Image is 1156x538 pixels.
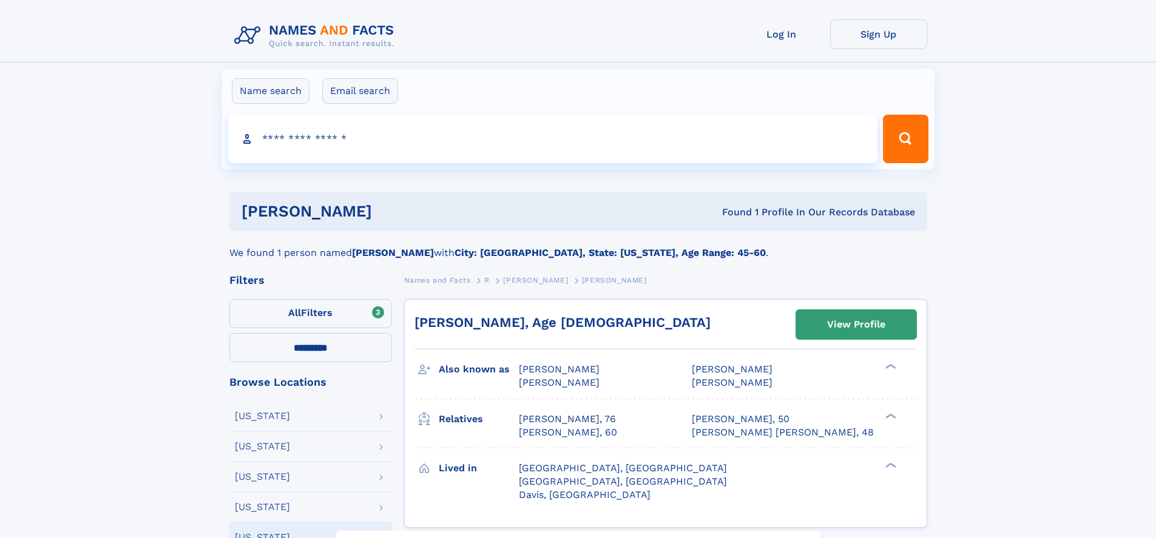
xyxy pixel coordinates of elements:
div: ❯ [882,363,897,371]
span: [PERSON_NAME] [503,276,568,284]
div: Filters [229,275,392,286]
h3: Lived in [439,458,519,479]
span: [PERSON_NAME] [519,377,600,388]
label: Filters [229,299,392,328]
div: [US_STATE] [235,502,290,512]
span: R [484,276,490,284]
span: [PERSON_NAME] [519,363,600,375]
div: [US_STATE] [235,411,290,421]
label: Email search [322,78,398,104]
h1: [PERSON_NAME] [242,204,547,219]
span: [PERSON_NAME] [582,276,647,284]
div: View Profile [827,311,885,338]
div: [US_STATE] [235,472,290,482]
label: Name search [232,78,309,104]
h3: Also known as [439,359,519,380]
a: [PERSON_NAME], Age [DEMOGRAPHIC_DATA] [414,315,711,330]
span: [PERSON_NAME] [692,377,772,388]
a: [PERSON_NAME], 50 [692,412,789,426]
b: [PERSON_NAME] [352,247,434,258]
b: City: [GEOGRAPHIC_DATA], State: [US_STATE], Age Range: 45-60 [455,247,766,258]
div: Browse Locations [229,377,392,388]
a: [PERSON_NAME] [PERSON_NAME], 48 [692,426,874,439]
div: ❯ [882,412,897,420]
span: Davis, [GEOGRAPHIC_DATA] [519,489,651,500]
span: [GEOGRAPHIC_DATA], [GEOGRAPHIC_DATA] [519,462,727,474]
a: [PERSON_NAME], 60 [519,426,617,439]
a: [PERSON_NAME], 76 [519,412,616,426]
div: Found 1 Profile In Our Records Database [547,206,915,219]
img: Logo Names and Facts [229,19,404,52]
a: Log In [733,19,830,49]
div: [US_STATE] [235,442,290,451]
a: [PERSON_NAME] [503,272,568,287]
span: [GEOGRAPHIC_DATA], [GEOGRAPHIC_DATA] [519,476,727,487]
a: Names and Facts [404,272,471,287]
a: Sign Up [830,19,927,49]
div: ❯ [882,461,897,469]
div: We found 1 person named with . [229,231,927,260]
span: [PERSON_NAME] [692,363,772,375]
input: search input [228,115,878,163]
a: View Profile [796,310,916,339]
h3: Relatives [439,409,519,429]
a: R [484,272,490,287]
button: Search Button [883,115,928,163]
span: All [288,307,301,318]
